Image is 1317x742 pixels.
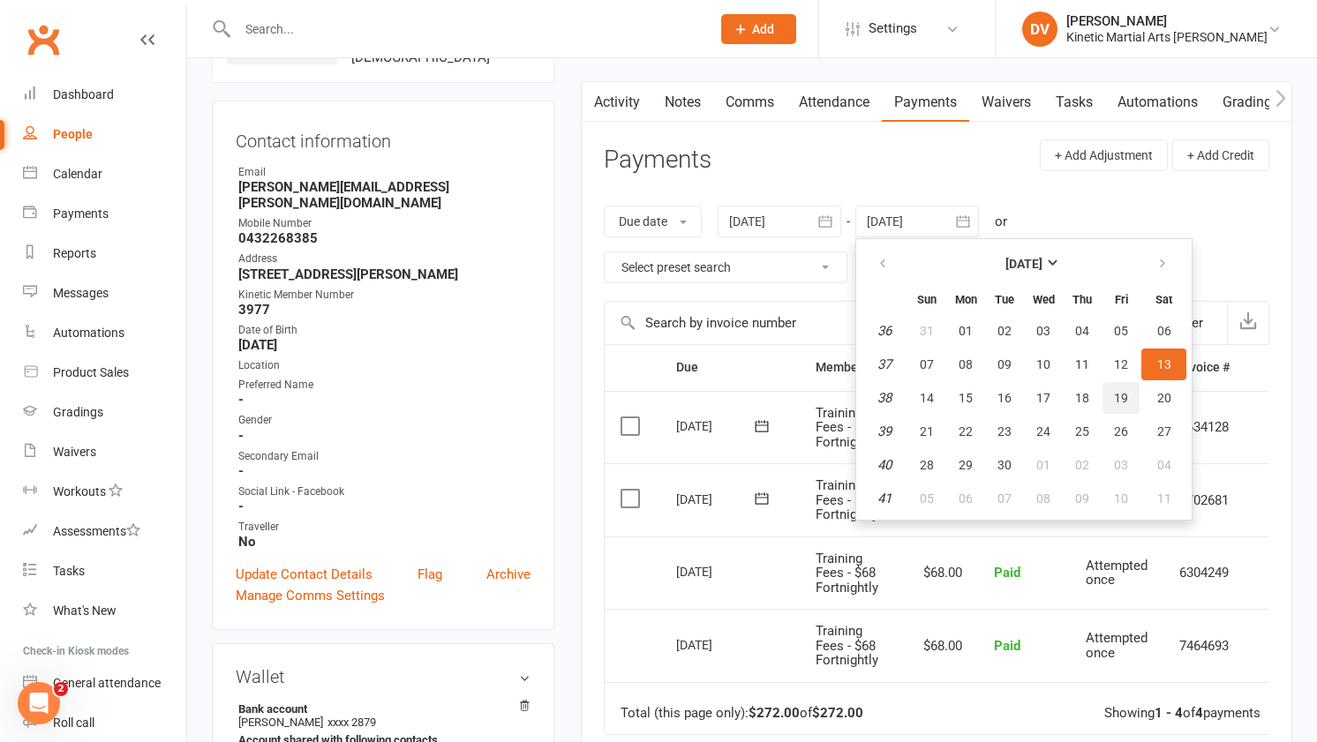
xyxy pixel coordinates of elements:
[238,337,531,353] strong: [DATE]
[238,251,531,267] div: Address
[1064,315,1101,347] button: 04
[1040,139,1168,171] button: + Add Adjustment
[418,564,442,585] a: Flag
[1157,458,1171,472] span: 04
[1064,483,1101,514] button: 09
[238,428,531,444] strong: -
[582,82,652,123] a: Activity
[238,377,531,393] div: Preferred Name
[812,705,863,721] strong: $272.00
[1043,82,1105,123] a: Tasks
[1036,491,1050,506] span: 08
[1036,458,1050,472] span: 01
[986,449,1023,481] button: 30
[1155,705,1183,721] strong: 1 - 4
[53,716,94,730] div: Roll call
[997,391,1012,405] span: 16
[947,416,984,447] button: 22
[652,82,713,123] a: Notes
[1141,349,1186,380] button: 13
[816,477,878,522] span: Training Fees - $68 Fortnightly
[947,483,984,514] button: 06
[713,82,786,123] a: Comms
[882,82,969,123] a: Payments
[23,472,186,512] a: Workouts
[908,382,945,414] button: 14
[1195,705,1203,721] strong: 4
[1163,391,1246,464] td: 8634128
[238,702,522,716] strong: Bank account
[238,463,531,479] strong: -
[676,412,757,439] div: [DATE]
[23,512,186,551] a: Assessments
[1157,324,1171,338] span: 06
[994,638,1020,654] span: Paid
[1141,315,1186,347] button: 06
[1114,424,1128,438] span: 26
[1103,449,1140,481] button: 03
[1075,391,1089,405] span: 18
[676,485,757,513] div: [DATE]
[236,585,385,606] a: Manage Comms Settings
[1075,458,1089,472] span: 02
[660,345,800,390] th: Due
[1066,13,1268,29] div: [PERSON_NAME]
[23,75,186,115] a: Dashboard
[902,609,978,682] td: $68.00
[23,274,186,313] a: Messages
[238,179,531,211] strong: [PERSON_NAME][EMAIL_ADDRESS][PERSON_NAME][DOMAIN_NAME]
[908,315,945,347] button: 31
[605,302,1140,344] input: Search by invoice number
[947,382,984,414] button: 15
[986,315,1023,347] button: 02
[1103,315,1140,347] button: 05
[1103,382,1140,414] button: 19
[53,405,103,419] div: Gradings
[1141,449,1186,481] button: 04
[1036,357,1050,371] span: 10
[486,564,531,585] a: Archive
[986,349,1023,380] button: 09
[23,432,186,472] a: Waivers
[955,293,977,306] small: Monday
[816,623,878,668] span: Training Fees - $68 Fortnightly
[1157,491,1171,506] span: 11
[238,164,531,181] div: Email
[23,313,186,353] a: Automations
[53,87,114,101] div: Dashboard
[908,483,945,514] button: 05
[604,146,711,174] h3: Payments
[53,564,85,578] div: Tasks
[1163,609,1246,682] td: 7464693
[1064,449,1101,481] button: 02
[604,206,702,237] button: Due date
[1163,536,1246,610] td: 6304249
[1103,416,1140,447] button: 26
[238,498,531,514] strong: -
[877,491,892,506] em: 41
[238,230,531,246] strong: 0432268385
[1025,382,1062,414] button: 17
[53,445,96,459] div: Waivers
[327,716,376,729] span: xxxx 2879
[238,322,531,339] div: Date of Birth
[995,211,1007,232] div: or
[1157,357,1171,371] span: 13
[1036,391,1050,405] span: 17
[53,127,93,141] div: People
[908,349,945,380] button: 07
[53,365,129,379] div: Product Sales
[1114,491,1128,506] span: 10
[238,266,531,282] strong: [STREET_ADDRESS][PERSON_NAME]
[1075,424,1089,438] span: 25
[54,682,68,696] span: 2
[53,524,140,538] div: Assessments
[23,551,186,591] a: Tasks
[236,124,531,151] h3: Contact information
[23,115,186,154] a: People
[53,206,109,221] div: Payments
[1114,324,1128,338] span: 05
[232,17,698,41] input: Search...
[1104,706,1261,721] div: Showing of payments
[877,323,892,339] em: 36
